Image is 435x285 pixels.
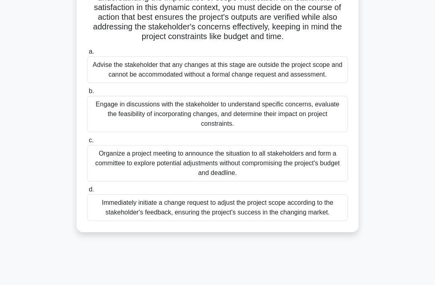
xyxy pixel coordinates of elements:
div: Advise the stakeholder that any changes at this stage are outside the project scope and cannot be... [87,56,348,83]
span: d. [89,186,94,193]
div: Immediately initiate a change request to adjust the project scope according to the stakeholder's ... [87,194,348,221]
span: a. [89,48,94,55]
div: Engage in discussions with the stakeholder to understand specific concerns, evaluate the feasibil... [87,96,348,132]
span: b. [89,87,94,94]
div: Organize a project meeting to announce the situation to all stakeholders and form a committee to ... [87,145,348,181]
span: c. [89,137,93,144]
